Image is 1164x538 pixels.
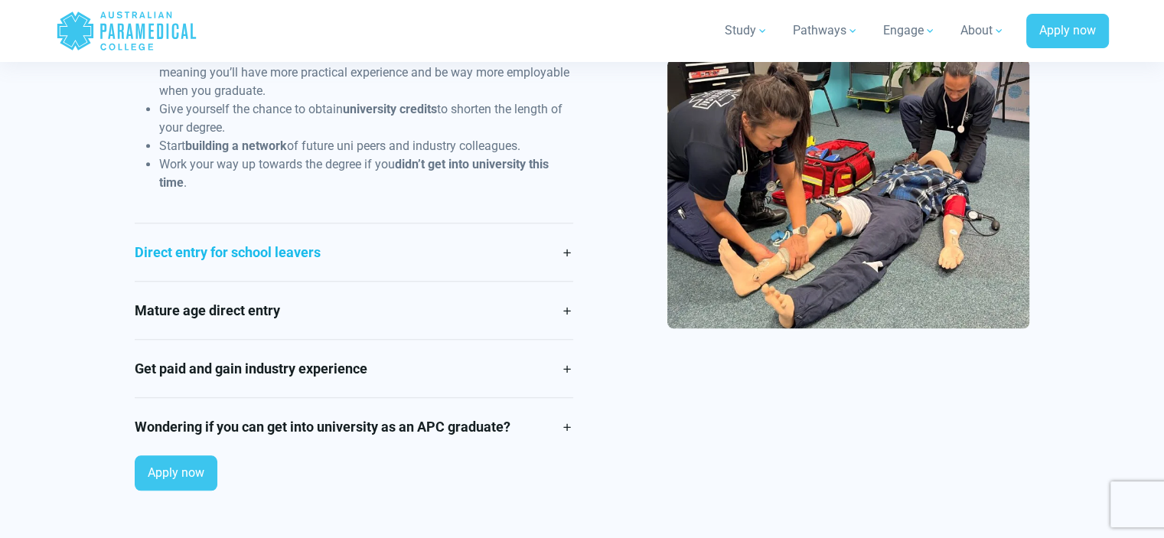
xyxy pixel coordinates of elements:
a: Apply now [1026,14,1109,49]
b: building a network [185,139,287,153]
span: Give yourself the chance to obtain [159,102,343,116]
a: Study [716,9,778,52]
span: . [184,175,187,190]
a: Wondering if you can get into university as an APC graduate? [135,398,573,455]
a: Direct entry for school leavers [135,223,573,281]
a: Australian Paramedical College [56,6,197,56]
a: About [951,9,1014,52]
a: Get paid and gain industry experience [135,340,573,397]
span: Work your way up towards the degree if you [159,157,395,171]
b: university credits [343,102,437,116]
span: of future uni peers and industry colleagues. [287,139,520,153]
a: Pathways [784,9,868,52]
a: Apply now [135,455,217,491]
span: Start [159,139,185,153]
span: . You can do this while studying at university, meaning you’ll have more practical experience and... [159,47,569,98]
a: Mature age direct entry [135,282,573,339]
a: Engage [874,9,945,52]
